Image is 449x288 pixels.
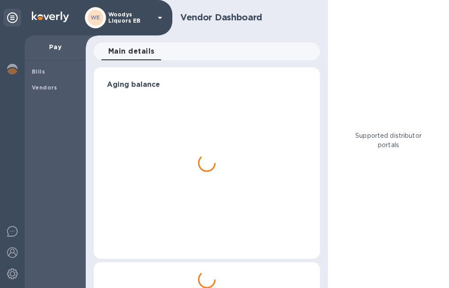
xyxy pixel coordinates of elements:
[108,45,155,58] span: Main details
[107,81,307,89] h3: Aging balance
[32,12,69,22] img: Logo
[91,14,100,21] b: WE
[32,84,57,91] b: Vendors
[180,12,314,23] h1: Vendor Dashboard
[32,68,45,75] b: Bills
[4,9,21,27] div: Unpin categories
[348,131,428,150] p: Supported distributor portals
[108,12,152,24] p: Woodys Liquors EB
[32,43,79,51] p: Pay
